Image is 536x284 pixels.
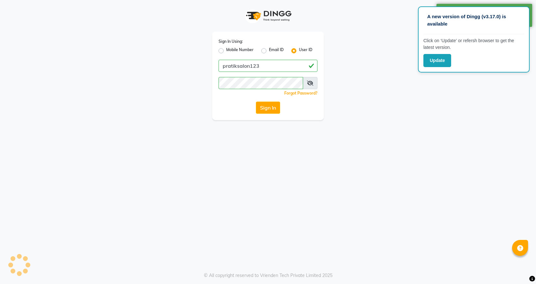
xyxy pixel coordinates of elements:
[269,47,284,55] label: Email ID
[509,258,530,278] iframe: chat widget
[226,47,254,55] label: Mobile Number
[423,37,524,51] p: Click on ‘Update’ or refersh browser to get the latest version.
[423,54,451,67] button: Update
[284,91,317,96] a: Forgot Password?
[219,39,243,44] label: Sign In Using:
[299,47,312,55] label: User ID
[219,77,303,89] input: Username
[242,6,294,25] img: logo1.svg
[256,102,280,114] button: Sign In
[427,13,520,27] p: A new version of Dingg (v3.17.0) is available
[219,60,317,72] input: Username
